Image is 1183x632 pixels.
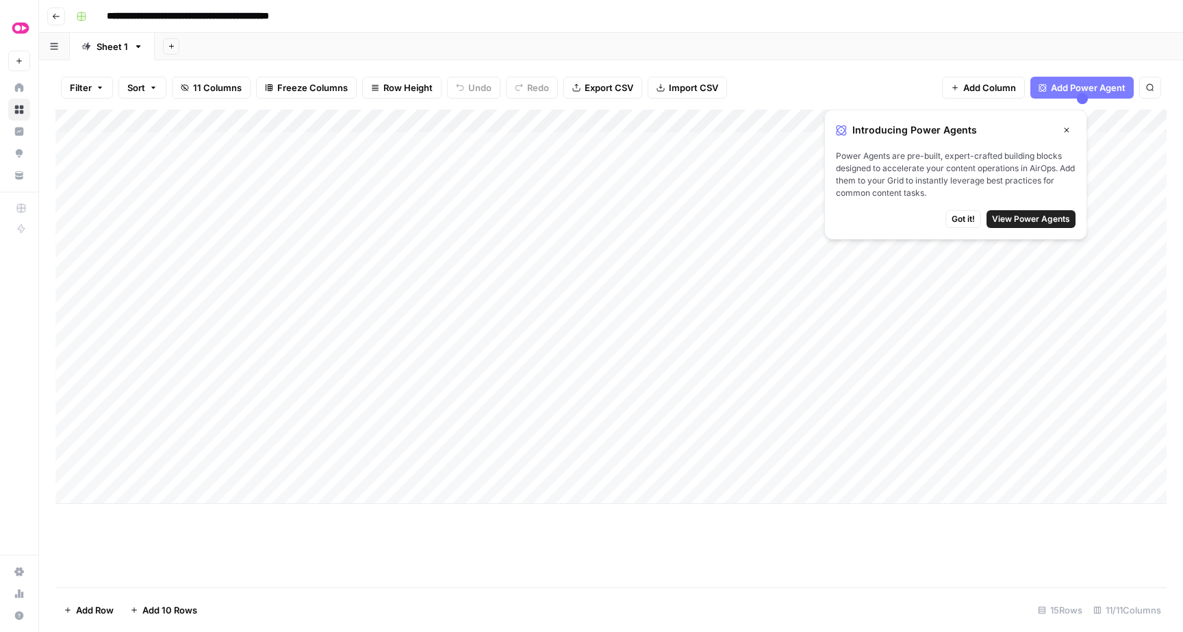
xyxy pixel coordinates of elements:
button: Undo [447,77,500,99]
span: Got it! [952,213,975,225]
button: Sort [118,77,166,99]
button: Add Row [55,599,122,621]
span: Add 10 Rows [142,603,197,617]
span: Redo [527,81,549,94]
span: Add Row [76,603,114,617]
a: Usage [8,583,30,605]
button: Add Power Agent [1030,77,1134,99]
button: Got it! [945,210,981,228]
a: Home [8,77,30,99]
a: Sheet 1 [70,33,155,60]
span: Export CSV [585,81,633,94]
button: Add 10 Rows [122,599,205,621]
a: Opportunities [8,142,30,164]
button: Import CSV [648,77,727,99]
button: 11 Columns [172,77,251,99]
span: Power Agents are pre-built, expert-crafted building blocks designed to accelerate your content op... [836,150,1076,199]
span: Undo [468,81,492,94]
button: Help + Support [8,605,30,627]
span: Row Height [383,81,433,94]
a: Insights [8,121,30,142]
img: Tavus Superiority Logo [8,16,33,40]
button: Freeze Columns [256,77,357,99]
a: Your Data [8,164,30,186]
button: Export CSV [563,77,642,99]
div: Sheet 1 [97,40,128,53]
a: Settings [8,561,30,583]
div: 11/11 Columns [1088,599,1167,621]
span: Add Power Agent [1051,81,1125,94]
button: Filter [61,77,113,99]
button: Row Height [362,77,442,99]
span: Freeze Columns [277,81,348,94]
span: Add Column [963,81,1016,94]
a: Browse [8,99,30,121]
div: Introducing Power Agents [836,121,1076,139]
button: View Power Agents [987,210,1076,228]
span: Sort [127,81,145,94]
span: Filter [70,81,92,94]
button: Workspace: Tavus Superiority [8,11,30,45]
div: 15 Rows [1032,599,1088,621]
span: Import CSV [669,81,718,94]
span: 11 Columns [193,81,242,94]
button: Add Column [942,77,1025,99]
button: Redo [506,77,558,99]
span: View Power Agents [992,213,1070,225]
